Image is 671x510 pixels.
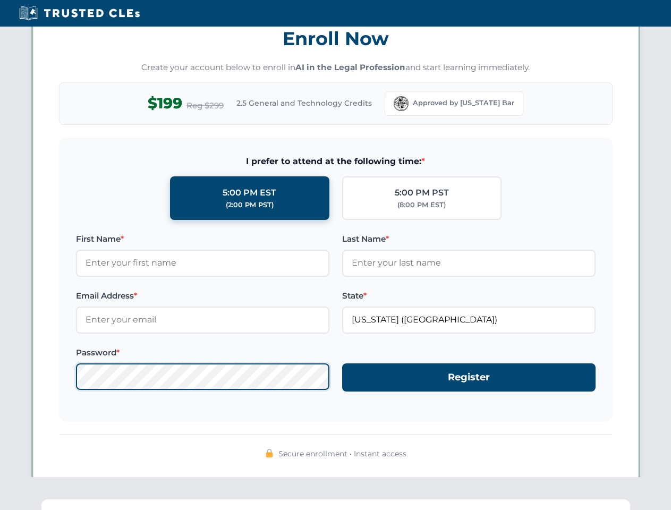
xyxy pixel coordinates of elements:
[76,290,329,302] label: Email Address
[236,97,372,109] span: 2.5 General and Technology Credits
[16,5,143,21] img: Trusted CLEs
[76,307,329,333] input: Enter your email
[394,96,409,111] img: Florida Bar
[413,98,514,108] span: Approved by [US_STATE] Bar
[342,363,596,392] button: Register
[342,290,596,302] label: State
[295,62,405,72] strong: AI in the Legal Profession
[186,99,224,112] span: Reg $299
[148,91,182,115] span: $199
[397,200,446,210] div: (8:00 PM EST)
[59,22,613,55] h3: Enroll Now
[278,448,406,460] span: Secure enrollment • Instant access
[342,307,596,333] input: Florida (FL)
[76,155,596,168] span: I prefer to attend at the following time:
[395,186,449,200] div: 5:00 PM PST
[223,186,276,200] div: 5:00 PM EST
[76,346,329,359] label: Password
[76,233,329,245] label: First Name
[76,250,329,276] input: Enter your first name
[226,200,274,210] div: (2:00 PM PST)
[342,250,596,276] input: Enter your last name
[265,449,274,457] img: 🔒
[59,62,613,74] p: Create your account below to enroll in and start learning immediately.
[342,233,596,245] label: Last Name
